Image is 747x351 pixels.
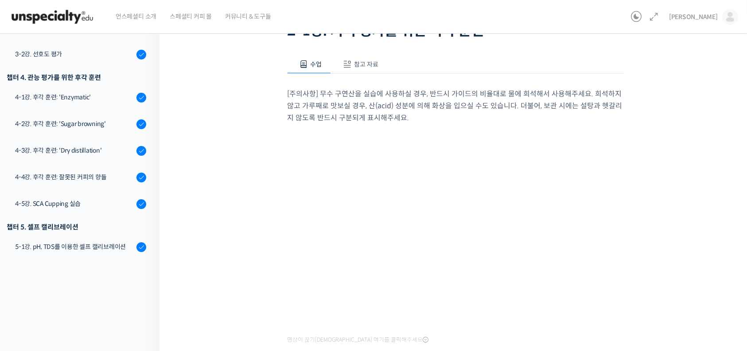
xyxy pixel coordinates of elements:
span: 영상이 끊기[DEMOGRAPHIC_DATA] 여기를 클릭해주세요 [287,336,428,343]
div: 3-2강. 선호도 평가 [15,49,134,59]
span: 대화 [81,291,92,298]
a: 설정 [114,277,170,300]
span: 홈 [28,291,33,298]
span: 설정 [137,291,148,298]
div: 챕터 4. 관능 평가를 위한 후각 훈련 [7,71,146,83]
div: 4-3강. 후각 훈련: 'Dry distillation' [15,146,134,155]
div: 챕터 5. 셀프 캘리브레이션 [7,221,146,233]
span: 참고 자료 [354,60,378,68]
div: 5-1강. pH, TDS를 이용한 셀프 캘리브레이션 [15,242,134,252]
span: [PERSON_NAME] [669,13,718,21]
a: 홈 [3,277,58,300]
p: [주의사항] 무수 구연산을 실습에 사용하실 경우, 반드시 가이드의 비율대로 물에 희석해서 사용해주세요. 희석하지 않고 가루째로 맛보실 경우, 산(acid) 성분에 의해 화상을... [287,88,624,124]
div: 4-2강. 후각 훈련: 'Sugar browning' [15,119,134,129]
div: 4-5강. SCA Cupping 실습 [15,199,134,209]
h1: 2-1강. 커피 평가를 위한 미각 훈련 [287,22,624,39]
span: 수업 [310,60,322,68]
div: 4-4강. 후각 훈련: 잘못된 커피의 향들 [15,172,134,182]
div: 4-1강. 후각 훈련: 'Enzymatic' [15,92,134,102]
a: 대화 [58,277,114,300]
